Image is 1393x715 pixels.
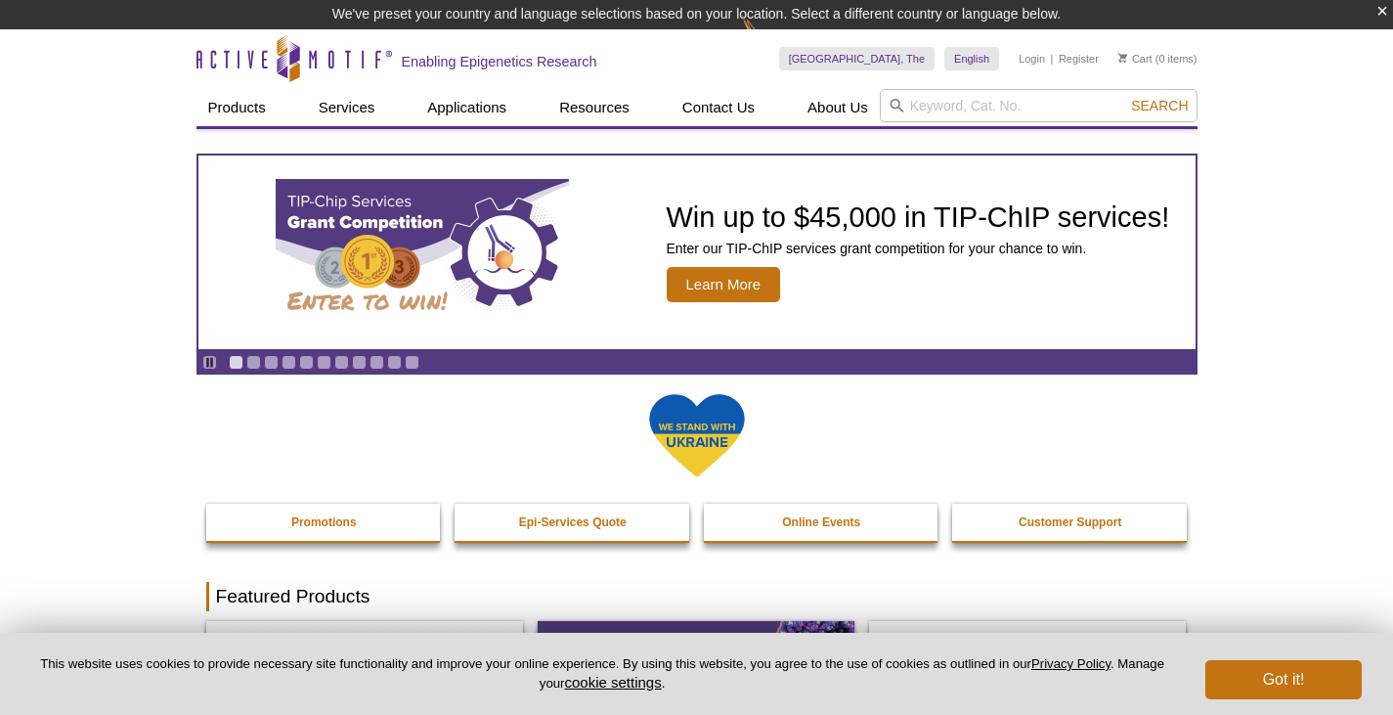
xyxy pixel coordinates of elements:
[1059,52,1099,66] a: Register
[1118,52,1153,66] a: Cart
[229,355,243,370] a: Go to slide 1
[334,355,349,370] a: Go to slide 7
[317,355,331,370] a: Go to slide 6
[370,355,384,370] a: Go to slide 9
[667,240,1170,257] p: Enter our TIP-ChIP services grant competition for your chance to win.
[704,504,940,541] a: Online Events
[246,355,261,370] a: Go to slide 2
[952,504,1189,541] a: Customer Support
[196,89,278,126] a: Products
[1131,98,1188,113] span: Search
[1125,97,1194,114] button: Search
[667,202,1170,232] h2: Win up to $45,000 in TIP-ChIP services!
[352,355,367,370] a: Go to slide 8
[198,156,1196,349] article: TIP-ChIP Services Grant Competition
[796,89,880,126] a: About Us
[206,582,1188,611] h2: Featured Products
[307,89,387,126] a: Services
[299,355,314,370] a: Go to slide 5
[944,47,999,70] a: English
[264,355,279,370] a: Go to slide 3
[1019,52,1045,66] a: Login
[282,355,296,370] a: Go to slide 4
[564,674,661,691] button: cookie settings
[455,504,691,541] a: Epi-Services Quote
[415,89,518,126] a: Applications
[1205,660,1362,699] button: Got it!
[31,655,1173,693] p: This website uses cookies to provide necessary site functionality and improve your online experie...
[880,89,1197,122] input: Keyword, Cat. No.
[276,179,569,326] img: TIP-ChIP Services Grant Competition
[1031,656,1110,671] a: Privacy Policy
[405,355,419,370] a: Go to slide 11
[291,515,357,529] strong: Promotions
[667,267,781,302] span: Learn More
[1019,515,1121,529] strong: Customer Support
[402,53,597,70] h2: Enabling Epigenetics Research
[202,355,217,370] a: Toggle autoplay
[671,89,766,126] a: Contact Us
[1118,53,1127,63] img: Your Cart
[1118,47,1197,70] li: (0 items)
[547,89,641,126] a: Resources
[387,355,402,370] a: Go to slide 10
[648,392,746,479] img: We Stand With Ukraine
[1051,47,1054,70] li: |
[206,504,443,541] a: Promotions
[742,15,794,61] img: Change Here
[782,515,860,529] strong: Online Events
[198,156,1196,349] a: TIP-ChIP Services Grant Competition Win up to $45,000 in TIP-ChIP services! Enter our TIP-ChIP se...
[519,515,627,529] strong: Epi-Services Quote
[779,47,935,70] a: [GEOGRAPHIC_DATA], The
